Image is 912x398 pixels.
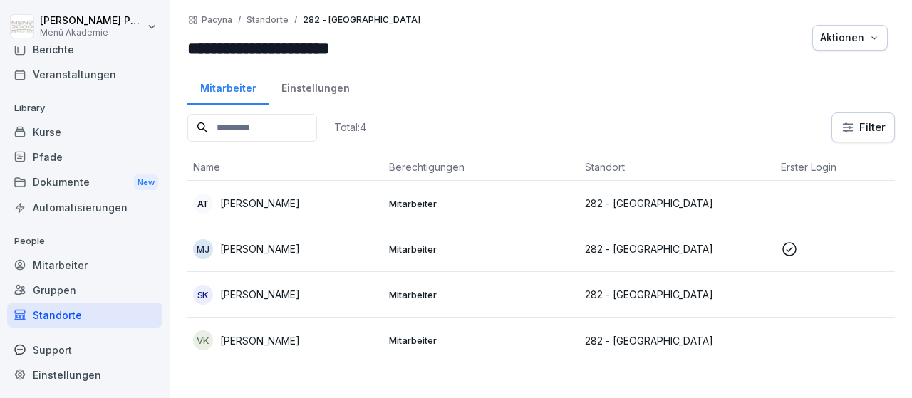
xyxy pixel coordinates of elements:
a: Pacyna [202,15,232,25]
div: AT [193,194,213,214]
a: Berichte [7,37,162,62]
p: Menü Akademie [40,28,144,38]
p: 282 - [GEOGRAPHIC_DATA] [585,333,769,348]
div: Aktionen [820,30,880,46]
p: Standorte [247,15,289,25]
p: Library [7,97,162,120]
p: People [7,230,162,253]
th: Standort [579,154,775,181]
p: / [294,15,297,25]
a: Einstellungen [7,362,162,387]
p: Mitarbeiter [389,243,574,256]
a: DokumenteNew [7,169,162,196]
a: Gruppen [7,278,162,303]
p: [PERSON_NAME] [220,196,300,211]
button: Filter [832,113,894,142]
a: Mitarbeiter [7,253,162,278]
button: Aktionen [812,25,888,51]
p: Total: 4 [334,120,366,134]
a: Standorte [7,303,162,328]
a: Kurse [7,120,162,145]
p: [PERSON_NAME] Pacyna [40,15,144,27]
p: Mitarbeiter [389,197,574,210]
p: Mitarbeiter [389,334,574,347]
a: Einstellungen [269,68,362,105]
p: [PERSON_NAME] [220,333,300,348]
div: Dokumente [7,169,162,196]
th: Berechtigungen [383,154,579,181]
div: MJ [193,239,213,259]
a: Veranstaltungen [7,62,162,87]
p: 282 - [GEOGRAPHIC_DATA] [303,15,420,25]
p: / [238,15,241,25]
div: Filter [841,120,886,135]
div: SK [193,285,213,305]
p: Mitarbeiter [389,288,574,301]
div: New [134,174,158,191]
p: 282 - [GEOGRAPHIC_DATA] [585,196,769,211]
a: Pfade [7,145,162,169]
a: Automatisierungen [7,195,162,220]
p: 282 - [GEOGRAPHIC_DATA] [585,241,769,256]
a: Mitarbeiter [187,68,269,105]
div: VK [193,330,213,350]
div: Support [7,337,162,362]
p: [PERSON_NAME] [220,241,300,256]
p: 282 - [GEOGRAPHIC_DATA] [585,287,769,302]
th: Name [187,154,383,181]
p: [PERSON_NAME] [220,287,300,302]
